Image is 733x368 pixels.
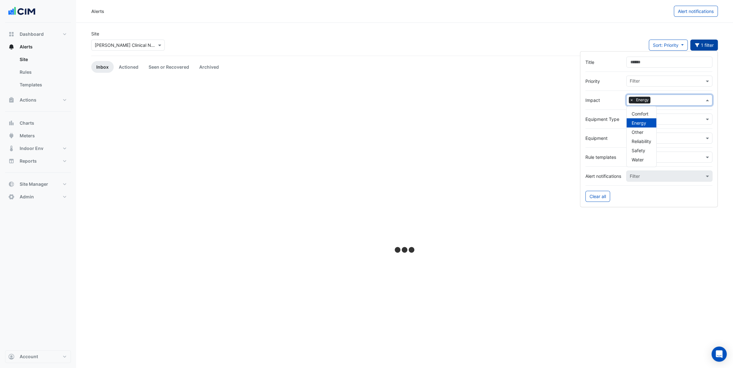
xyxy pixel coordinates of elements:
span: Other [632,129,643,135]
button: Alerts [5,41,71,53]
a: Archived [194,61,224,73]
a: Inbox [91,61,114,73]
span: Admin [20,194,34,200]
button: Dashboard [5,28,71,41]
label: Impact [585,97,621,103]
button: Reports [5,155,71,167]
label: Alert notifications [585,173,621,179]
a: Rules [15,66,71,78]
button: Admin [5,190,71,203]
span: Dashboard [20,31,44,37]
a: Templates [15,78,71,91]
button: Meters [5,129,71,142]
span: Account [20,353,38,360]
button: Site Manager [5,178,71,190]
button: Clear all [585,191,610,202]
label: Equipment Type [585,116,621,122]
span: Energy [632,120,646,126]
app-icon: Admin [8,194,15,200]
a: Seen or Recovered [143,61,194,73]
span: Comfort [632,111,648,116]
app-icon: Actions [8,97,15,103]
button: Charts [5,117,71,129]
app-icon: Dashboard [8,31,15,37]
button: 1 filter [690,40,718,51]
span: Energy [634,97,650,103]
button: Indoor Env [5,142,71,155]
button: Alert notifications [674,6,718,17]
div: Alerts [91,8,104,15]
ng-dropdown-panel: Options list [626,106,657,167]
app-icon: Indoor Env [8,145,15,152]
span: × [629,97,634,103]
span: Water [632,157,644,162]
app-icon: Alerts [8,44,15,50]
span: Sort: Priority [653,42,679,48]
span: Reports [20,158,37,164]
span: Alert notifications [678,9,714,14]
label: Priority [585,78,621,84]
label: Rule templates [585,154,621,160]
div: Filter [629,78,640,86]
label: Site [91,30,99,37]
span: Indoor Env [20,145,43,152]
div: Alerts [5,53,71,94]
button: Sort: Priority [649,40,688,51]
img: Company Logo [8,5,36,18]
app-icon: Meters [8,133,15,139]
app-icon: Reports [8,158,15,164]
span: Safety [632,148,645,153]
button: Actions [5,94,71,106]
label: Title [585,59,621,65]
span: Actions [20,97,36,103]
label: Equipment [585,135,621,141]
span: Meters [20,133,35,139]
div: Open Intercom Messenger [711,346,727,362]
a: Actioned [114,61,143,73]
app-icon: Charts [8,120,15,126]
app-icon: Site Manager [8,181,15,187]
span: Reliability [632,139,651,144]
span: Alerts [20,44,33,50]
span: Site Manager [20,181,48,187]
span: Charts [20,120,34,126]
a: Site [15,53,71,66]
button: Account [5,350,71,363]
